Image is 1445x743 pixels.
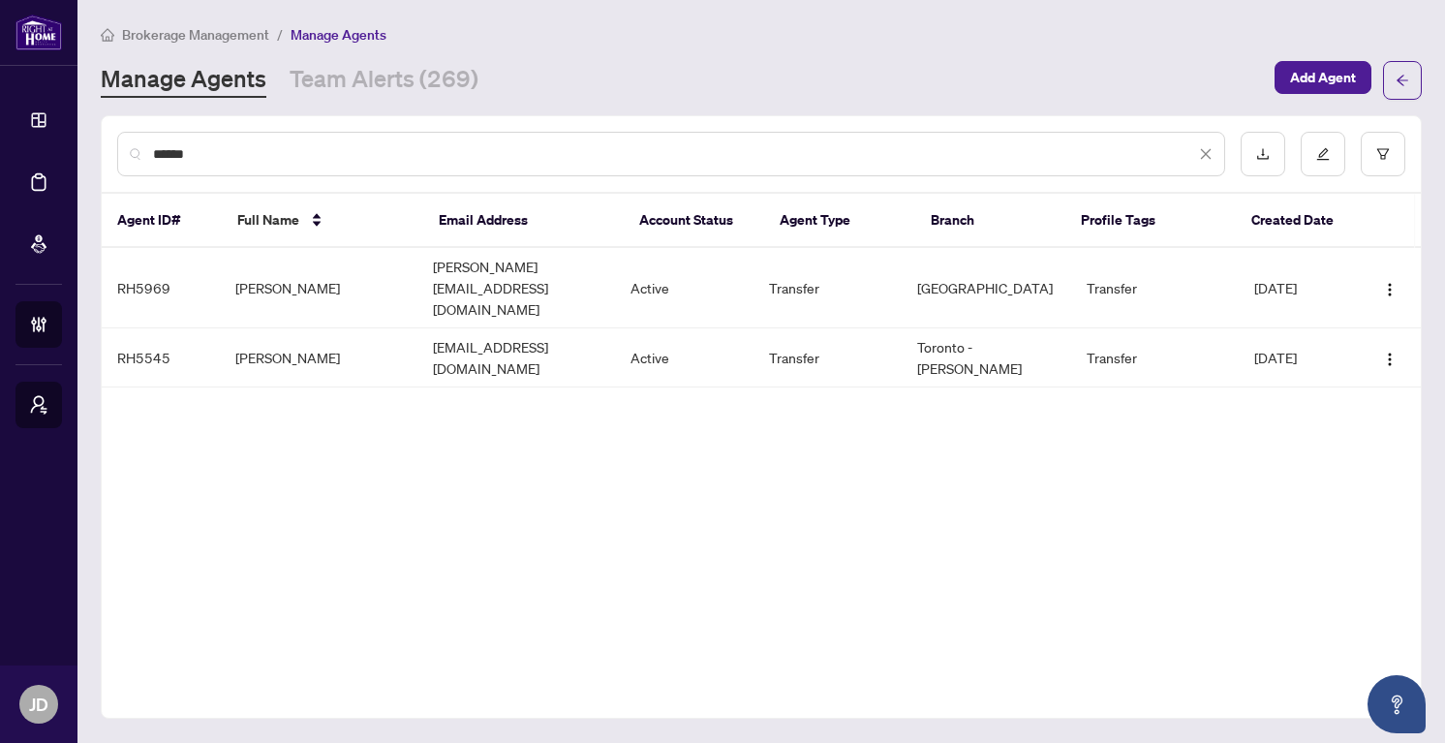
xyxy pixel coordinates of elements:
[1301,132,1345,176] button: edit
[615,248,753,328] td: Active
[101,63,266,98] a: Manage Agents
[1071,248,1239,328] td: Transfer
[1396,74,1409,87] span: arrow-left
[1376,147,1390,161] span: filter
[1275,61,1371,94] button: Add Agent
[417,248,615,328] td: [PERSON_NAME][EMAIL_ADDRESS][DOMAIN_NAME]
[1361,132,1405,176] button: filter
[423,194,624,248] th: Email Address
[102,328,220,387] td: RH5545
[101,28,114,42] span: home
[29,395,48,415] span: user-switch
[1290,62,1356,93] span: Add Agent
[102,248,220,328] td: RH5969
[624,194,764,248] th: Account Status
[915,194,1065,248] th: Branch
[1316,147,1330,161] span: edit
[615,328,753,387] td: Active
[1065,194,1236,248] th: Profile Tags
[290,63,478,98] a: Team Alerts (269)
[1239,328,1357,387] td: [DATE]
[291,26,386,44] span: Manage Agents
[1374,342,1405,373] button: Logo
[1071,328,1239,387] td: Transfer
[277,23,283,46] li: /
[902,328,1071,387] td: Toronto - [PERSON_NAME]
[1241,132,1285,176] button: download
[102,194,222,248] th: Agent ID#
[1256,147,1270,161] span: download
[237,209,299,231] span: Full Name
[222,194,422,248] th: Full Name
[29,691,48,718] span: JD
[1368,675,1426,733] button: Open asap
[1236,194,1356,248] th: Created Date
[1382,282,1398,297] img: Logo
[753,248,902,328] td: Transfer
[753,328,902,387] td: Transfer
[417,328,615,387] td: [EMAIL_ADDRESS][DOMAIN_NAME]
[764,194,914,248] th: Agent Type
[15,15,62,50] img: logo
[1374,272,1405,303] button: Logo
[1382,352,1398,367] img: Logo
[1199,147,1213,161] span: close
[220,248,417,328] td: [PERSON_NAME]
[1239,248,1357,328] td: [DATE]
[902,248,1071,328] td: [GEOGRAPHIC_DATA]
[220,328,417,387] td: [PERSON_NAME]
[122,26,269,44] span: Brokerage Management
